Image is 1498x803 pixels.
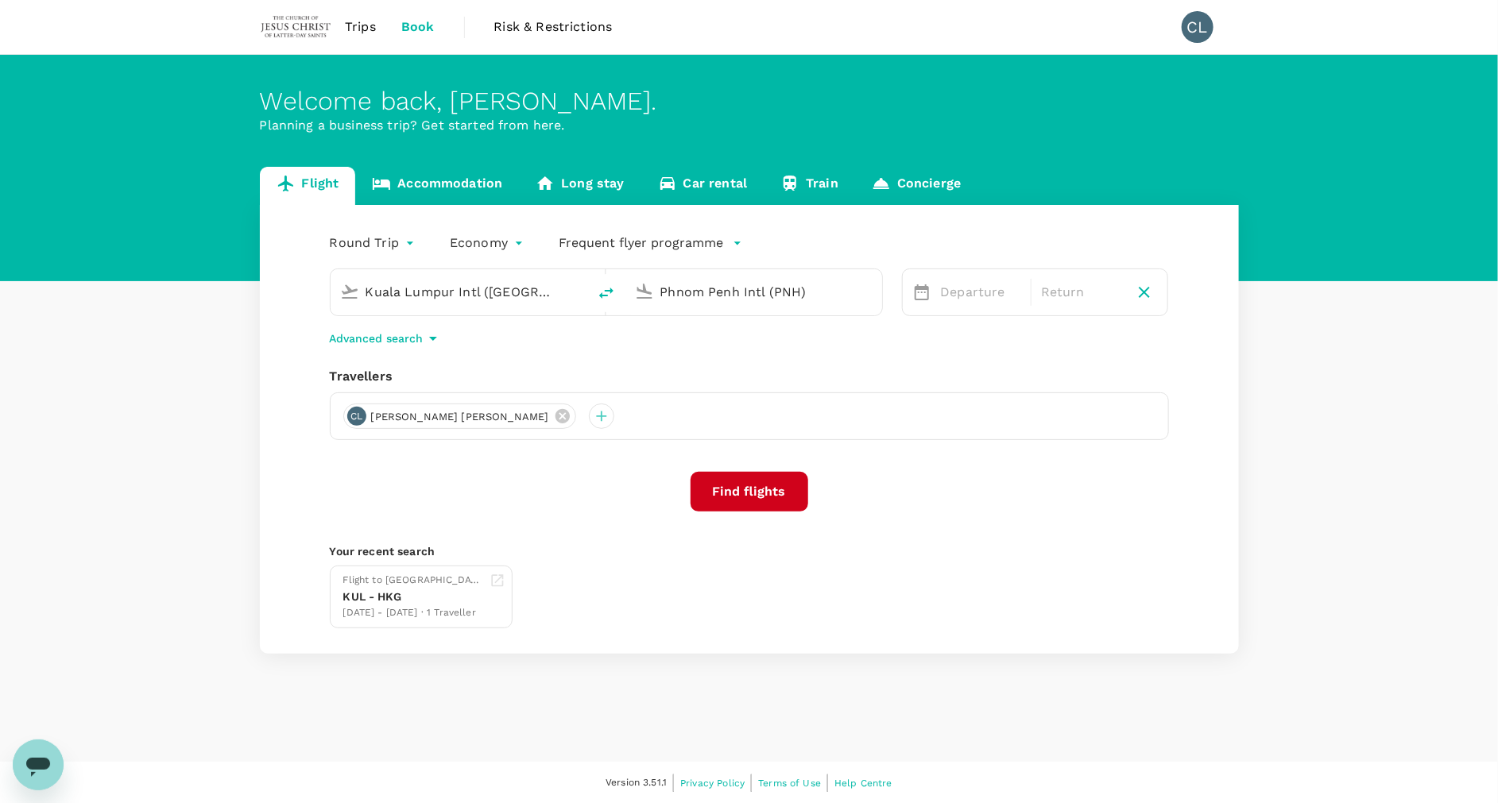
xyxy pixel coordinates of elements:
p: Advanced search [330,330,424,346]
a: Concierge [855,167,977,205]
a: Train [764,167,855,205]
span: Privacy Policy [680,778,745,789]
span: Terms of Use [758,778,821,789]
button: delete [587,274,625,312]
input: Depart from [366,280,554,304]
span: [PERSON_NAME] [PERSON_NAME] [362,409,559,425]
div: CL[PERSON_NAME] [PERSON_NAME] [343,403,576,429]
a: Help Centre [834,774,892,792]
a: Long stay [519,167,641,205]
button: Open [871,290,874,293]
span: Risk & Restrictions [494,17,613,37]
div: CL [347,407,366,426]
p: Departure [941,283,1021,302]
span: Help Centre [834,778,892,789]
span: Book [401,17,435,37]
p: Return [1041,283,1121,302]
p: Frequent flyer programme [559,234,723,253]
div: Economy [450,230,527,256]
div: KUL - HKG [343,589,483,605]
span: Trips [345,17,376,37]
a: Flight [260,167,356,205]
div: Travellers [330,367,1169,386]
button: Frequent flyer programme [559,234,742,253]
a: Terms of Use [758,774,821,792]
p: Your recent search [330,543,1169,559]
a: Privacy Policy [680,774,745,792]
span: Version 3.51.1 [606,775,667,791]
div: Flight to [GEOGRAPHIC_DATA] [343,573,483,589]
a: Accommodation [355,167,519,205]
button: Open [576,290,579,293]
div: Round Trip [330,230,419,256]
div: Welcome back , [PERSON_NAME] . [260,87,1239,116]
div: [DATE] - [DATE] · 1 Traveller [343,605,483,621]
input: Going to [660,280,849,304]
iframe: Button to launch messaging window [13,739,64,790]
button: Find flights [691,472,808,512]
a: Car rental [641,167,764,205]
img: The Malaysian Church of Jesus Christ of Latter-day Saints [260,10,333,44]
button: Advanced search [330,329,443,348]
div: CL [1182,11,1213,43]
p: Planning a business trip? Get started from here. [260,116,1239,135]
